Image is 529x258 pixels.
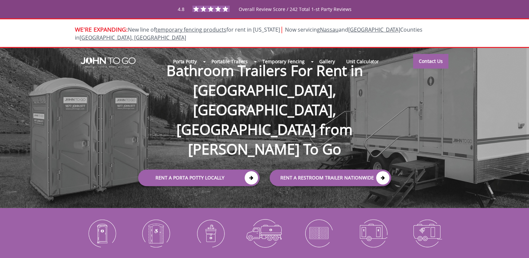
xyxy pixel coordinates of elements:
img: Portable-Sinks-icon_N.png [188,216,232,250]
h1: Bathroom Trailers For Rent in [GEOGRAPHIC_DATA], [GEOGRAPHIC_DATA], [GEOGRAPHIC_DATA] from [PERSO... [132,39,398,159]
img: Waste-Services-icon_N.png [242,216,287,250]
iframe: Live Chat Box [395,84,529,258]
span: Overall Review Score / 242 Total 1-st Party Reviews [239,6,352,26]
span: | [280,25,284,34]
img: Restroom-Trailers-icon_N.png [351,216,395,250]
img: JOHN to go [81,57,135,68]
a: Gallery [314,54,340,69]
img: Temporary-Fencing-cion_N.png [297,216,341,250]
a: Unit Calculator [341,54,385,69]
a: rent a RESTROOM TRAILER Nationwide [270,169,391,186]
a: Porta Potty [167,54,202,69]
a: Contact Us [413,54,448,69]
a: [GEOGRAPHIC_DATA], [GEOGRAPHIC_DATA] [80,34,186,41]
a: Temporary Fencing [257,54,310,69]
a: Portable Trailers [206,54,253,69]
a: Nassau [320,26,339,33]
span: 4.8 [178,6,184,12]
span: New line of for rent in [US_STATE] [75,26,422,42]
img: ADA-Accessible-Units-icon_N.png [134,216,178,250]
a: [GEOGRAPHIC_DATA] [348,26,400,33]
img: Portable-Toilets-icon_N.png [80,216,124,250]
span: WE'RE EXPANDING: [75,25,128,33]
a: temporary fencing products [155,26,226,33]
a: Rent a Porta Potty Locally [138,169,260,186]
